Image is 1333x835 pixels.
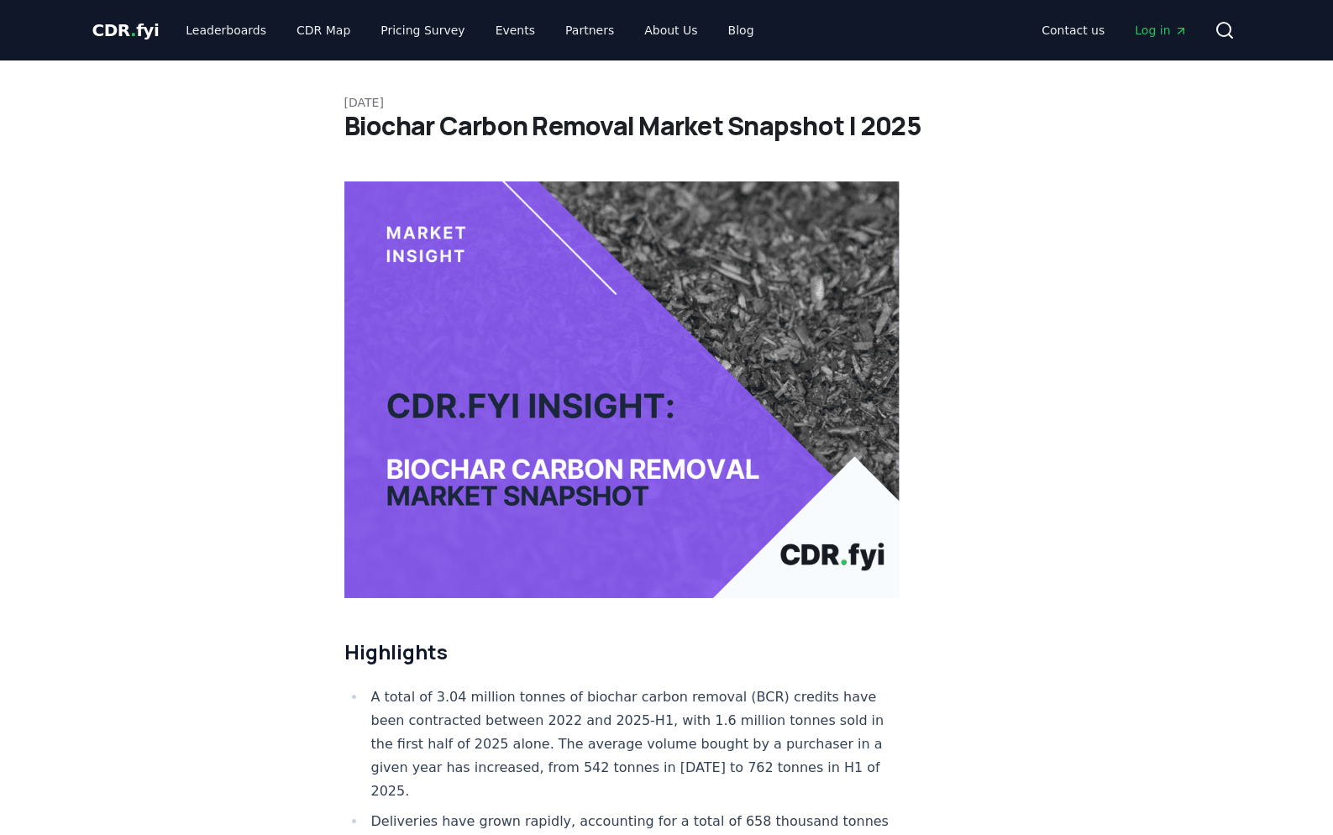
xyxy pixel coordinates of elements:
[552,15,627,45] a: Partners
[344,181,900,598] img: blog post image
[92,18,160,42] a: CDR.fyi
[92,20,160,40] span: CDR fyi
[344,111,989,141] h1: Biochar Carbon Removal Market Snapshot | 2025
[172,15,280,45] a: Leaderboards
[1135,22,1187,39] span: Log in
[344,94,989,111] p: [DATE]
[367,15,478,45] a: Pricing Survey
[1121,15,1200,45] a: Log in
[1028,15,1118,45] a: Contact us
[715,15,768,45] a: Blog
[366,685,900,803] li: A total of 3.04 million tonnes of biochar carbon removal (BCR) credits have been contracted betwe...
[631,15,711,45] a: About Us
[283,15,364,45] a: CDR Map
[1028,15,1200,45] nav: Main
[172,15,767,45] nav: Main
[482,15,548,45] a: Events
[130,20,136,40] span: .
[344,638,900,665] h2: Highlights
